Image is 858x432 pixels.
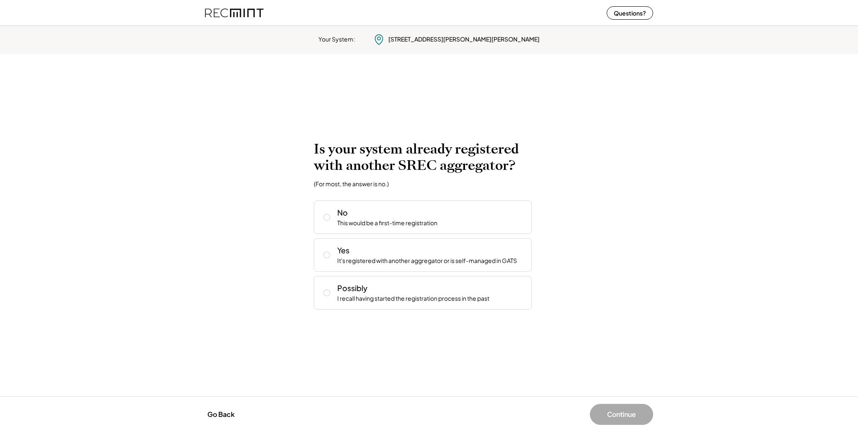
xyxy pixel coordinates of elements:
button: Questions? [607,6,653,20]
button: Go Back [205,405,237,424]
div: I recall having started the registration process in the past [337,294,489,303]
div: Your System: [318,35,355,44]
img: recmint-logotype%403x%20%281%29.jpeg [205,2,264,24]
button: Continue [590,404,653,425]
div: This would be a first-time registration [337,219,437,227]
div: [STREET_ADDRESS][PERSON_NAME][PERSON_NAME] [388,35,540,44]
div: Yes [337,245,349,255]
div: It's registered with another aggregator or is self-managed in GATS [337,257,517,265]
div: No [337,207,348,218]
div: Possibly [337,283,367,293]
div: (For most, the answer is no.) [314,180,389,187]
h2: Is your system already registered with another SREC aggregator? [314,141,544,174]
